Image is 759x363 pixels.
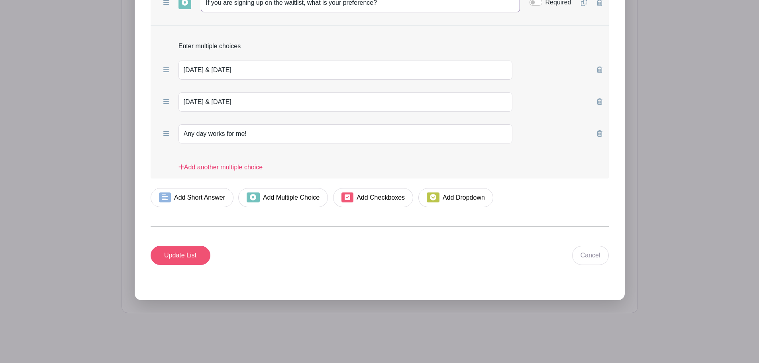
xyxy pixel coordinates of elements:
input: Answer [178,124,513,143]
a: Add Multiple Choice [238,188,328,207]
div: Enter multiple choices [151,32,609,54]
input: Answer [178,92,513,112]
a: Add another multiple choice [178,163,263,179]
a: Add Dropdown [418,188,493,207]
a: Add Checkboxes [333,188,413,207]
input: Update List [151,246,210,265]
input: Answer [178,61,513,80]
a: Cancel [572,246,609,265]
a: Add Short Answer [151,188,234,207]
